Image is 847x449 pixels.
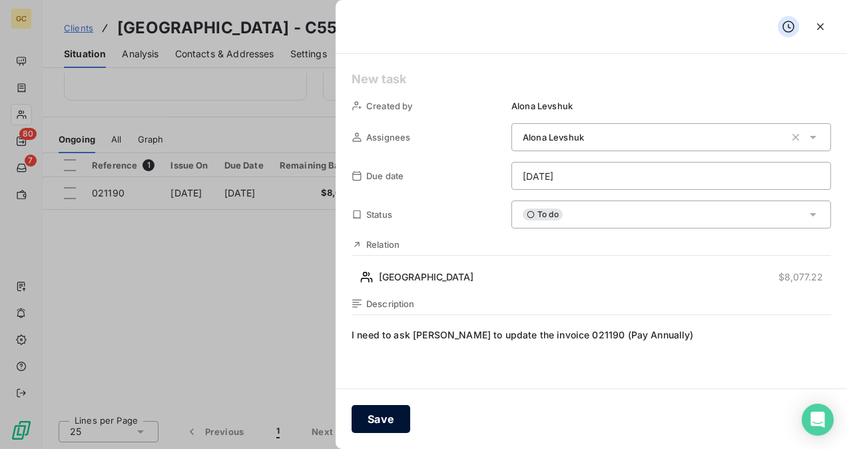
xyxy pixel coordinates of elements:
[523,132,584,143] span: Alona Levshuk
[366,171,404,181] span: Due date
[511,101,573,111] span: Alona Levshuk
[352,405,410,433] button: Save
[366,132,410,143] span: Assignees
[366,298,415,309] span: Description
[366,239,400,250] span: Relation
[366,101,413,111] span: Created by
[352,266,831,288] button: [GEOGRAPHIC_DATA]$8,077.22
[511,162,831,190] input: placeholder
[379,270,473,284] span: [GEOGRAPHIC_DATA]
[802,404,834,436] div: Open Intercom Messenger
[778,270,823,284] span: $8,077.22
[523,209,563,221] span: To do
[366,209,392,220] span: Status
